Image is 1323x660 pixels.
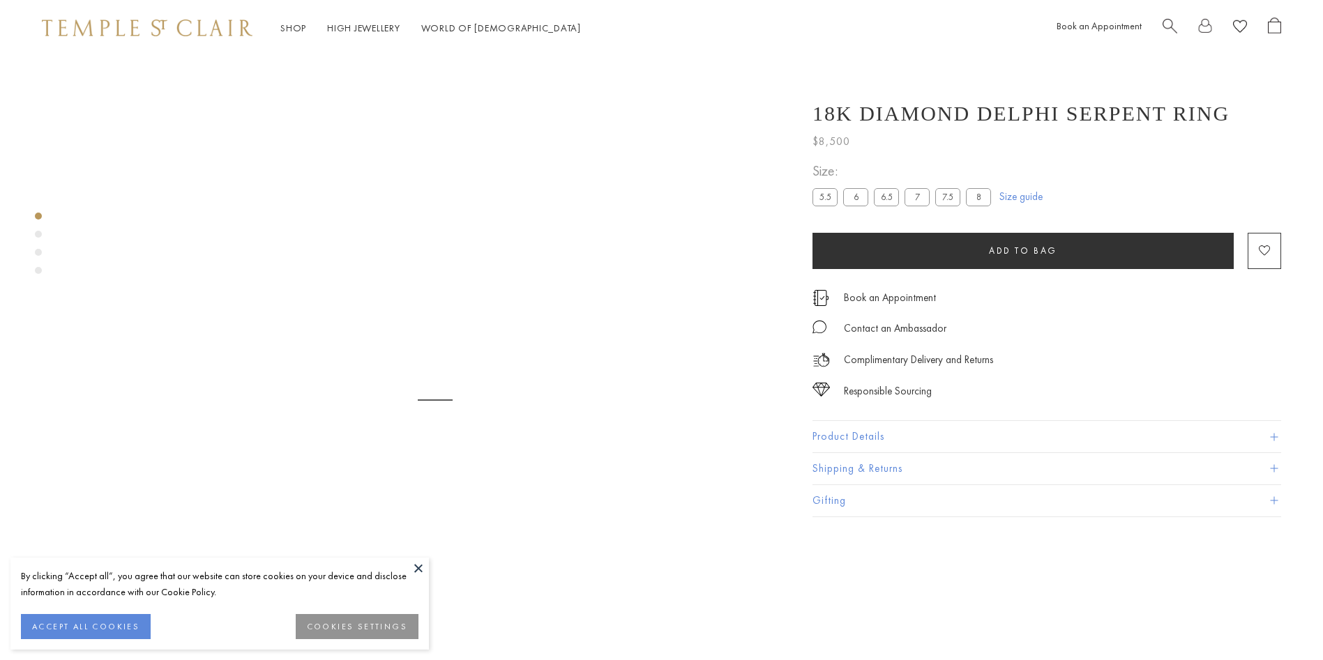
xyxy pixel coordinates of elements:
[327,22,400,34] a: High JewelleryHigh Jewellery
[812,160,997,183] span: Size:
[280,20,581,37] nav: Main navigation
[812,453,1281,484] button: Shipping & Returns
[21,568,418,600] div: By clicking “Accept all”, you agree that our website can store cookies on your device and disclos...
[812,351,830,369] img: icon_delivery.svg
[812,383,830,397] img: icon_sourcing.svg
[812,290,829,306] img: icon_appointment.svg
[989,245,1057,256] span: Add to bag
[296,614,418,639] button: COOKIES SETTINGS
[844,290,936,305] a: Book an Appointment
[812,132,850,151] span: $8,500
[1268,17,1281,39] a: Open Shopping Bag
[844,383,932,400] div: Responsible Sourcing
[21,614,151,639] button: ACCEPT ALL COOKIES
[905,188,930,206] label: 7
[812,188,838,206] label: 5.5
[874,188,899,206] label: 6.5
[1233,17,1247,39] a: View Wishlist
[844,320,946,337] div: Contact an Ambassador
[1057,20,1142,32] a: Book an Appointment
[421,22,581,34] a: World of [DEMOGRAPHIC_DATA]World of [DEMOGRAPHIC_DATA]
[812,485,1281,516] button: Gifting
[280,22,306,34] a: ShopShop
[844,351,993,369] p: Complimentary Delivery and Returns
[812,102,1230,125] h1: 18K Diamond Delphi Serpent Ring
[843,188,868,206] label: 6
[812,421,1281,452] button: Product Details
[1163,17,1177,39] a: Search
[935,188,960,206] label: 7.5
[42,20,252,36] img: Temple St. Clair
[966,188,991,206] label: 8
[812,233,1234,269] button: Add to bag
[35,209,42,285] div: Product gallery navigation
[812,320,826,334] img: MessageIcon-01_2.svg
[999,190,1043,204] a: Size guide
